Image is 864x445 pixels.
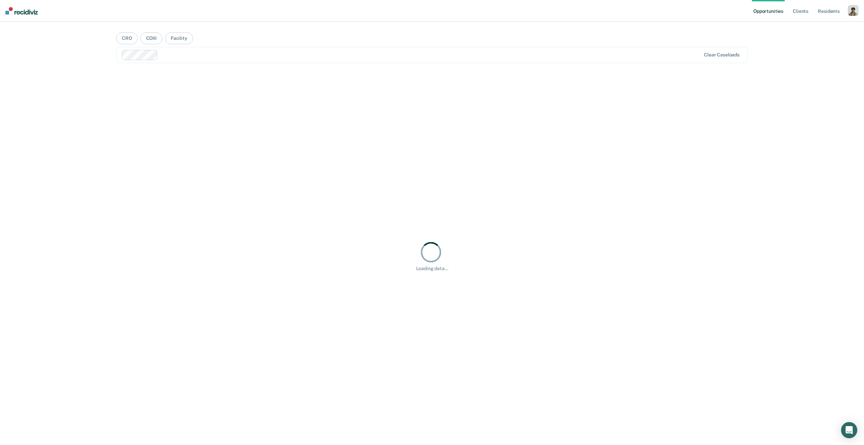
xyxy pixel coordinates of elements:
div: Loading data... [416,266,448,271]
button: COIII [140,32,162,44]
button: CRO [116,32,138,44]
img: Recidiviz [5,7,38,15]
div: Open Intercom Messenger [841,422,857,438]
div: Clear caseloads [704,52,739,58]
button: Facility [165,32,193,44]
